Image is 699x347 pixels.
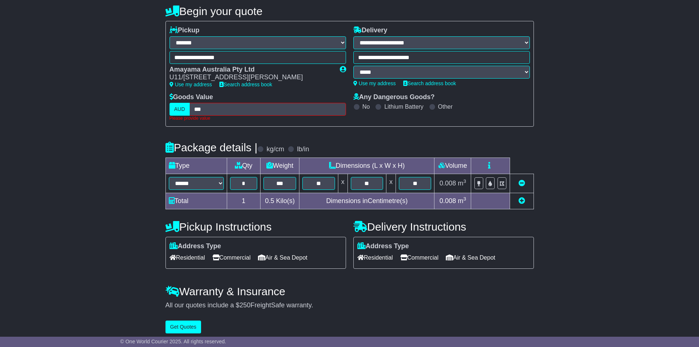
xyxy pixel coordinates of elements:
[357,252,393,263] span: Residential
[518,180,525,187] a: Remove this item
[363,103,370,110] label: No
[440,197,456,205] span: 0.008
[440,180,456,187] span: 0.008
[261,193,299,209] td: Kilo(s)
[165,321,201,333] button: Get Quotes
[463,178,466,184] sup: 3
[170,26,200,35] label: Pickup
[261,158,299,174] td: Weight
[353,80,396,86] a: Use my address
[170,93,213,101] label: Goods Value
[240,301,251,309] span: 250
[165,5,534,17] h4: Begin your quote
[400,252,438,263] span: Commercial
[403,80,456,86] a: Search address book
[170,73,332,82] div: U11/[STREET_ADDRESS][PERSON_NAME]
[227,158,261,174] td: Qty
[170,103,190,116] label: AUD
[165,301,534,310] div: All our quotes include a $ FreightSafe warranty.
[265,197,274,205] span: 0.5
[353,221,534,233] h4: Delivery Instructions
[434,158,471,174] td: Volume
[170,116,346,121] div: Please provide value
[458,197,466,205] span: m
[386,174,396,193] td: x
[170,82,212,87] a: Use my address
[120,339,226,344] span: © One World Courier 2025. All rights reserved.
[353,26,387,35] label: Delivery
[446,252,495,263] span: Air & Sea Depot
[438,103,453,110] label: Other
[165,221,346,233] h4: Pickup Instructions
[258,252,307,263] span: Air & Sea Depot
[212,252,251,263] span: Commercial
[353,93,435,101] label: Any Dangerous Goods?
[463,196,466,202] sup: 3
[357,242,409,250] label: Address Type
[165,285,534,297] h4: Warranty & Insurance
[297,145,309,153] label: lb/in
[518,197,525,205] a: Add new item
[458,180,466,187] span: m
[170,66,332,74] div: Amayama Australia Pty Ltd
[299,193,434,209] td: Dimensions in Centimetre(s)
[165,158,227,174] td: Type
[219,82,272,87] a: Search address book
[227,193,261,209] td: 1
[170,242,221,250] label: Address Type
[299,158,434,174] td: Dimensions (L x W x H)
[384,103,423,110] label: Lithium Battery
[165,193,227,209] td: Total
[266,145,284,153] label: kg/cm
[338,174,347,193] td: x
[170,252,205,263] span: Residential
[165,141,258,153] h4: Package details |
